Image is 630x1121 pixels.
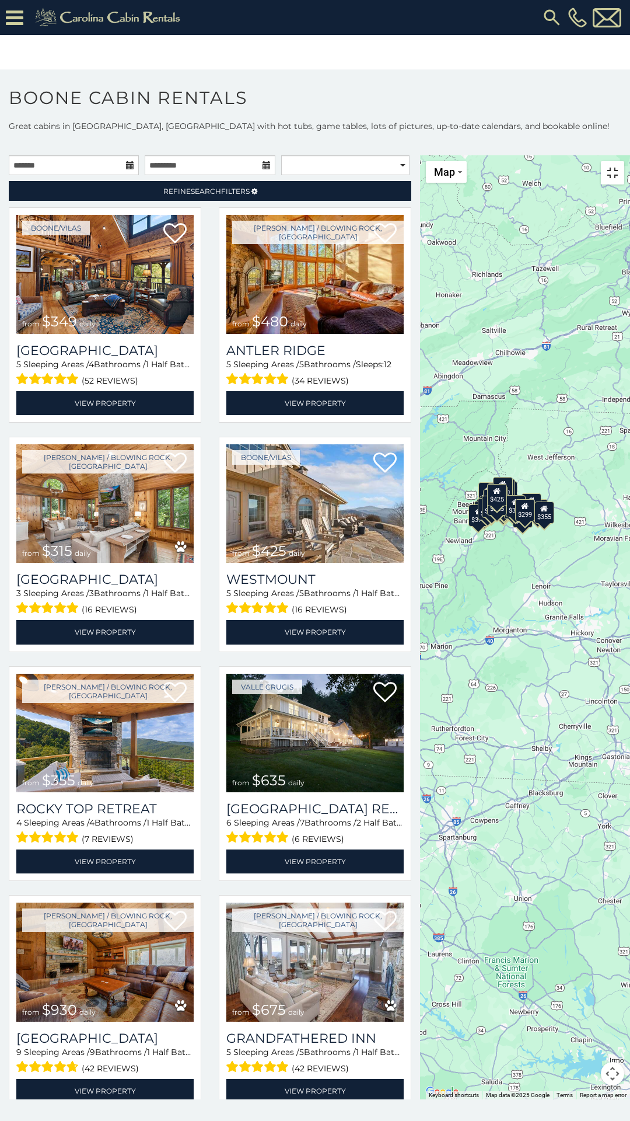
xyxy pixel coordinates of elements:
a: Chimney Island from $315 daily [16,444,194,563]
span: daily [78,778,94,787]
button: Map camera controls [601,1062,624,1085]
img: Antler Ridge [226,215,404,334]
span: 1 Half Baths / [146,817,199,828]
span: 9 [16,1047,22,1057]
h3: Appalachian Mountain Lodge [16,1031,194,1046]
a: View Property [226,620,404,644]
span: $425 [252,542,286,559]
span: $355 [42,772,75,789]
img: Chimney Island [16,444,194,563]
span: 1 Half Baths / [146,359,199,370]
span: $675 [252,1001,286,1018]
div: $930 [521,493,541,516]
span: 9 [90,1047,95,1057]
span: $349 [42,313,77,330]
div: Sleeping Areas / Bathrooms / Sleeps: [16,817,194,847]
div: Sleeping Areas / Bathrooms / Sleeps: [226,1046,404,1076]
span: $480 [252,313,288,330]
a: Appalachian Mountain Lodge from $930 daily [16,903,194,1022]
span: $315 [42,542,72,559]
a: [PHONE_NUMBER] [565,8,590,27]
div: $355 [534,502,554,524]
a: Boone/Vilas [22,221,90,235]
h3: Antler Ridge [226,343,404,358]
a: View Property [226,1079,404,1103]
span: from [22,549,40,558]
a: View Property [16,850,194,873]
a: Westmount [226,572,404,587]
img: search-regular.svg [541,7,562,28]
span: 5 [299,588,304,598]
a: View Property [16,620,194,644]
div: $320 [493,476,513,499]
span: Refine Filters [163,187,250,196]
a: Add to favorites [373,681,397,705]
span: 2 Half Baths / [356,817,411,828]
div: $299 [515,499,535,521]
div: $375 [468,504,488,526]
a: Grandfathered Inn from $675 daily [226,903,404,1022]
a: Antler Ridge from $480 daily [226,215,404,334]
a: Rocky Top Retreat [16,801,194,817]
button: Change map style [426,161,467,183]
span: 5 [226,588,231,598]
img: Rocky Top Retreat [16,674,194,793]
h3: Diamond Creek Lodge [16,343,194,358]
span: 5 [299,1047,304,1057]
div: $395 [482,496,502,518]
div: $635 [478,482,498,504]
div: Sleeping Areas / Bathrooms / Sleeps: [16,1046,194,1076]
span: Map [434,166,455,178]
span: (52 reviews) [82,373,138,388]
div: Sleeping Areas / Bathrooms / Sleeps: [226,817,404,847]
button: Toggle fullscreen view [601,161,624,184]
button: Keyboard shortcuts [429,1091,479,1099]
h3: Chimney Island [16,572,194,587]
div: $350 [513,506,533,528]
div: $225 [487,493,507,516]
div: $325 [478,497,498,520]
span: 4 [89,817,94,828]
span: from [232,319,250,328]
span: (42 reviews) [292,1061,349,1076]
span: 1 Half Baths / [356,588,409,598]
a: View Property [16,1079,194,1103]
span: (42 reviews) [82,1061,139,1076]
a: View Property [226,391,404,415]
img: Khaki-logo.png [29,6,190,29]
span: daily [75,549,91,558]
span: daily [288,1008,304,1016]
div: Sleeping Areas / Bathrooms / Sleeps: [226,587,404,617]
a: Westmount from $425 daily [226,444,404,563]
a: [GEOGRAPHIC_DATA] [16,572,194,587]
span: 7 [300,817,304,828]
span: daily [290,319,307,328]
span: 3 [89,588,94,598]
div: Sleeping Areas / Bathrooms / Sleeps: [16,358,194,388]
span: daily [79,1008,96,1016]
a: [PERSON_NAME] / Blowing Rock, [GEOGRAPHIC_DATA] [232,221,404,244]
a: RefineSearchFilters [9,181,411,201]
span: Map data ©2025 Google [486,1092,549,1098]
img: Westmount [226,444,404,563]
span: (16 reviews) [292,602,347,617]
a: Valley Farmhouse Retreat from $635 daily [226,674,404,793]
span: from [232,778,250,787]
span: 1 Half Baths / [146,588,199,598]
a: View Property [226,850,404,873]
div: $315 [494,497,513,519]
h3: Valley Farmhouse Retreat [226,801,404,817]
a: Diamond Creek Lodge from $349 daily [16,215,194,334]
img: Grandfathered Inn [226,903,404,1022]
span: Search [191,187,221,196]
div: $380 [506,495,526,517]
a: [GEOGRAPHIC_DATA] Retreat [226,801,404,817]
a: [PERSON_NAME] / Blowing Rock, [GEOGRAPHIC_DATA] [22,680,194,703]
a: Grandfathered Inn [226,1031,404,1046]
a: Boone/Vilas [232,450,300,465]
div: Sleeping Areas / Bathrooms / Sleeps: [226,358,404,388]
img: Google [423,1084,461,1099]
span: 5 [299,359,304,370]
a: [PERSON_NAME] / Blowing Rock, [GEOGRAPHIC_DATA] [22,450,194,474]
